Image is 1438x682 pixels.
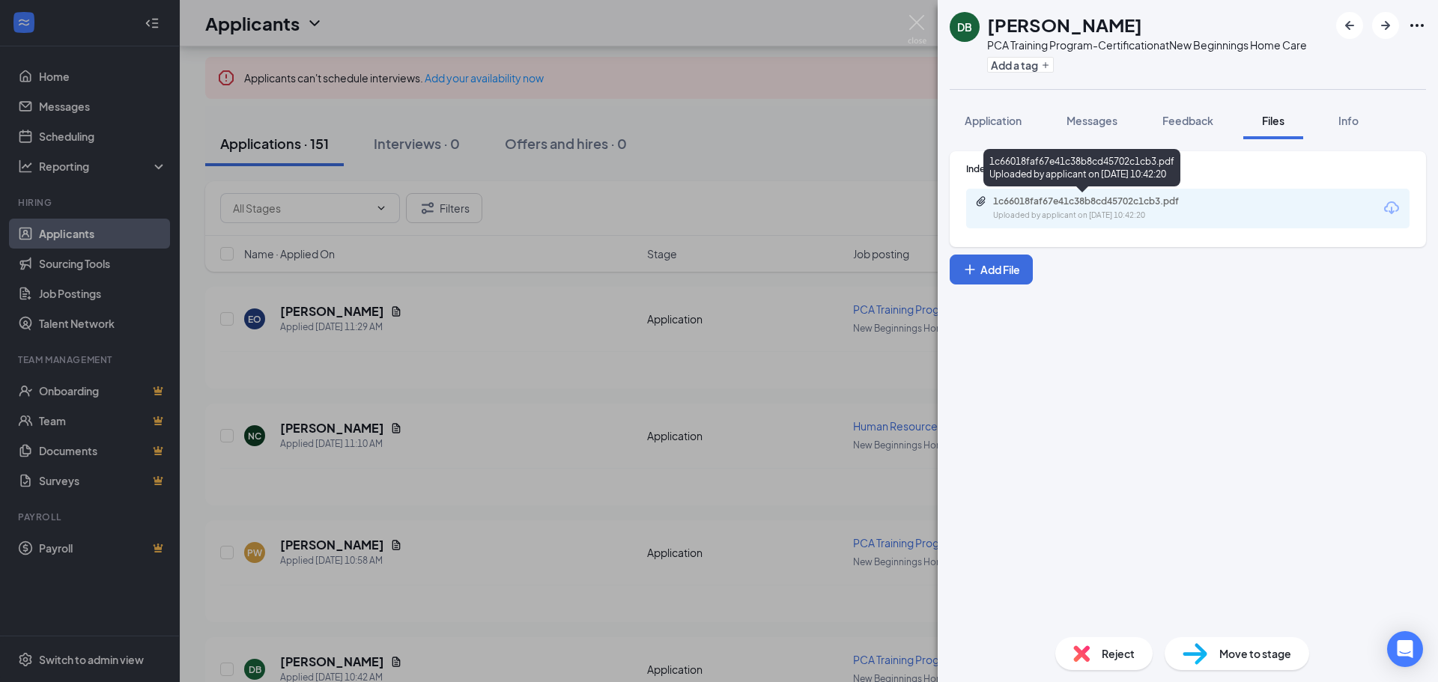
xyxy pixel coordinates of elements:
span: Application [965,114,1022,127]
svg: ArrowRight [1377,16,1395,34]
div: 1c66018faf67e41c38b8cd45702c1cb3.pdf Uploaded by applicant on [DATE] 10:42:20 [983,149,1180,186]
span: Files [1262,114,1284,127]
svg: Paperclip [975,195,987,207]
button: ArrowLeftNew [1336,12,1363,39]
svg: ArrowLeftNew [1341,16,1359,34]
div: Uploaded by applicant on [DATE] 10:42:20 [993,210,1218,222]
div: DB [957,19,972,34]
span: Feedback [1162,114,1213,127]
div: Open Intercom Messenger [1387,631,1423,667]
svg: Ellipses [1408,16,1426,34]
div: 1c66018faf67e41c38b8cd45702c1cb3.pdf [993,195,1203,207]
div: Indeed Resume [966,162,1410,175]
span: Move to stage [1219,645,1291,662]
button: ArrowRight [1372,12,1399,39]
h1: [PERSON_NAME] [987,12,1142,37]
svg: Plus [962,262,977,277]
span: Messages [1067,114,1117,127]
div: PCA Training Program-Certification at New Beginnings Home Care [987,37,1307,52]
span: Reject [1102,645,1135,662]
span: Info [1338,114,1359,127]
svg: Plus [1041,61,1050,70]
button: Add FilePlus [950,255,1033,284]
button: PlusAdd a tag [987,57,1054,73]
svg: Download [1383,199,1401,217]
a: Paperclip1c66018faf67e41c38b8cd45702c1cb3.pdfUploaded by applicant on [DATE] 10:42:20 [975,195,1218,222]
